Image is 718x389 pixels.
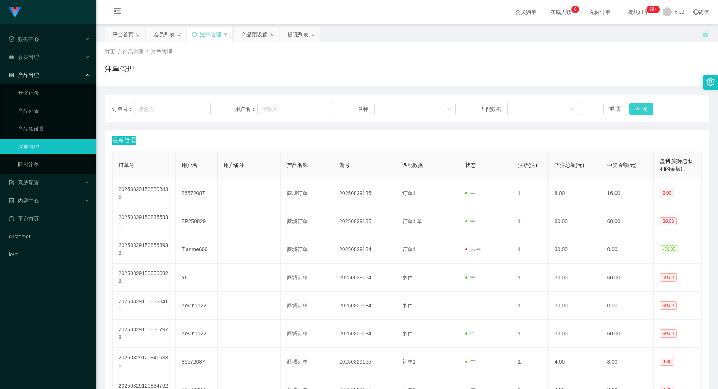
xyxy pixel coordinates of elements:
[549,348,601,376] td: 4.00
[660,158,693,172] span: 盈利(实际总获利的金额)
[570,107,574,112] i: 图标: down
[601,207,654,235] td: 60.00
[113,179,176,207] td: 202508291508303435
[601,320,654,348] td: 60.00
[9,72,14,78] i: 图标: appstore-o
[281,292,333,320] td: 商城订单
[549,207,601,235] td: 30.00
[512,292,549,320] td: 1
[547,9,575,15] span: 在线人数
[177,33,181,37] i: 图标: close
[192,32,197,37] i: 图标: sync
[134,103,210,115] input: 请输入
[702,30,709,37] i: 图标: unlock
[601,292,654,320] td: 0.00
[607,162,637,168] span: 中奖金额(元)
[9,72,39,78] span: 产品管理
[512,235,549,264] td: 1
[136,33,140,37] i: 图标: close
[224,162,245,168] span: 用户备注
[223,33,228,37] i: 图标: close
[151,49,172,55] span: 注单管理
[200,27,221,42] div: 注单管理
[118,49,120,55] span: /
[465,274,476,280] span: 中
[402,331,413,337] span: 多件
[281,179,333,207] td: 商城订单
[555,162,584,168] span: 下注总额(元)
[660,329,677,338] span: 30.00
[18,85,90,100] a: 开奖记录
[9,54,14,60] i: 图标: table
[235,105,257,113] span: 用户名：
[625,9,653,15] span: 提现订单
[176,235,218,264] td: Tianme666
[447,107,451,112] i: 图标: down
[586,9,614,15] span: 充值订单
[9,7,21,18] img: logo.9652507e.png
[176,179,218,207] td: 86572087
[601,235,654,264] td: 0.00
[333,292,396,320] td: 20250829184
[176,320,218,348] td: Kevin1122
[402,274,413,280] span: 多件
[105,49,115,55] span: 首页
[601,348,654,376] td: 8.00
[18,121,90,136] a: 产品预设置
[660,245,678,253] span: -30.00
[176,207,218,235] td: ZP250829
[465,331,476,337] span: 中
[402,218,423,224] span: 订单1 单
[601,264,654,292] td: 60.00
[465,359,476,365] span: 中
[402,246,416,252] span: 订单1
[465,218,476,224] span: 中
[176,264,218,292] td: YU
[18,103,90,118] a: 产品列表
[660,217,677,225] span: 30.00
[9,54,39,60] span: 会员管理
[660,189,674,197] span: 8.00
[465,162,476,168] span: 状态
[9,229,90,244] a: customer
[706,78,715,86] i: 图标: setting
[549,235,601,264] td: 30.00
[333,207,396,235] td: 20250829185
[9,36,14,42] i: 图标: check-circle-o
[176,348,218,376] td: 86572087
[660,273,677,282] span: 30.00
[281,207,333,235] td: 商城订单
[18,139,90,154] a: 注单管理
[333,235,396,264] td: 20250829184
[105,0,130,24] i: 图标: menu-fold
[288,27,309,42] div: 提现列表
[281,348,333,376] td: 商城订单
[9,211,90,226] a: 图标: dashboard平台首页
[402,303,413,309] span: 多件
[9,198,39,204] span: 内容中心
[112,136,136,145] span: 注单管理
[629,103,653,115] button: 查 询
[105,63,135,75] h1: 注单管理
[549,179,601,207] td: 8.00
[693,9,699,15] i: 图标: global
[113,320,176,348] td: 202508291508307978
[660,358,674,366] span: 4.00
[571,6,579,13] sup: 6
[646,6,660,13] sup: 229
[182,162,197,168] span: 用户名
[660,301,677,310] span: 30.00
[154,27,175,42] div: 会员列表
[281,235,333,264] td: 商城订单
[113,292,176,320] td: 202508291508323411
[9,247,90,262] a: level
[512,320,549,348] td: 1
[549,320,601,348] td: 30.00
[9,198,14,203] i: 图标: profile
[281,264,333,292] td: 商城订单
[113,235,176,264] td: 202508291508563936
[402,190,416,196] span: 订单1
[241,27,267,42] div: 产品预设置
[481,105,507,113] span: 匹配数据：
[287,162,308,168] span: 产品名称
